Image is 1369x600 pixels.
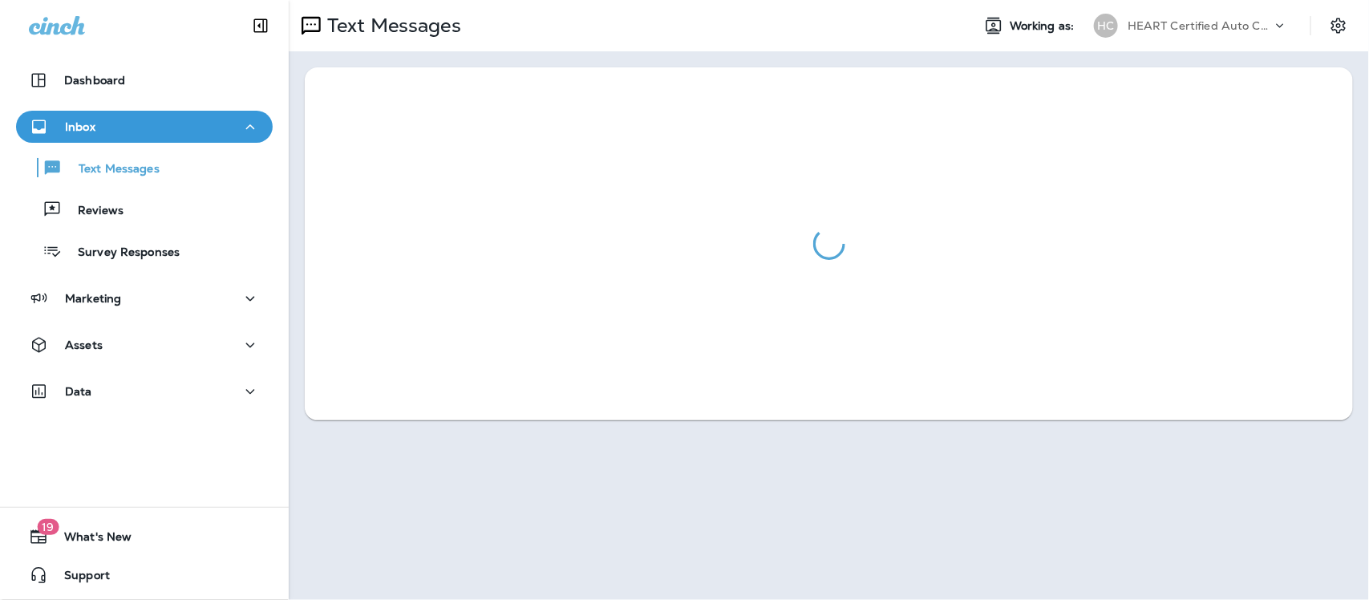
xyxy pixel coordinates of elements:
[64,74,125,87] p: Dashboard
[62,245,180,261] p: Survey Responses
[48,530,132,549] span: What's New
[16,282,273,314] button: Marketing
[16,559,273,591] button: Support
[65,385,92,398] p: Data
[1010,19,1078,33] span: Working as:
[37,519,59,535] span: 19
[62,204,124,219] p: Reviews
[16,111,273,143] button: Inbox
[238,10,283,42] button: Collapse Sidebar
[1094,14,1118,38] div: HC
[16,329,273,361] button: Assets
[16,375,273,407] button: Data
[16,193,273,226] button: Reviews
[1324,11,1353,40] button: Settings
[65,120,95,133] p: Inbox
[48,569,110,588] span: Support
[63,162,160,177] p: Text Messages
[1128,19,1272,32] p: HEART Certified Auto Care
[16,64,273,96] button: Dashboard
[65,339,103,351] p: Assets
[65,292,121,305] p: Marketing
[321,14,461,38] p: Text Messages
[16,521,273,553] button: 19What's New
[16,151,273,184] button: Text Messages
[16,234,273,268] button: Survey Responses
